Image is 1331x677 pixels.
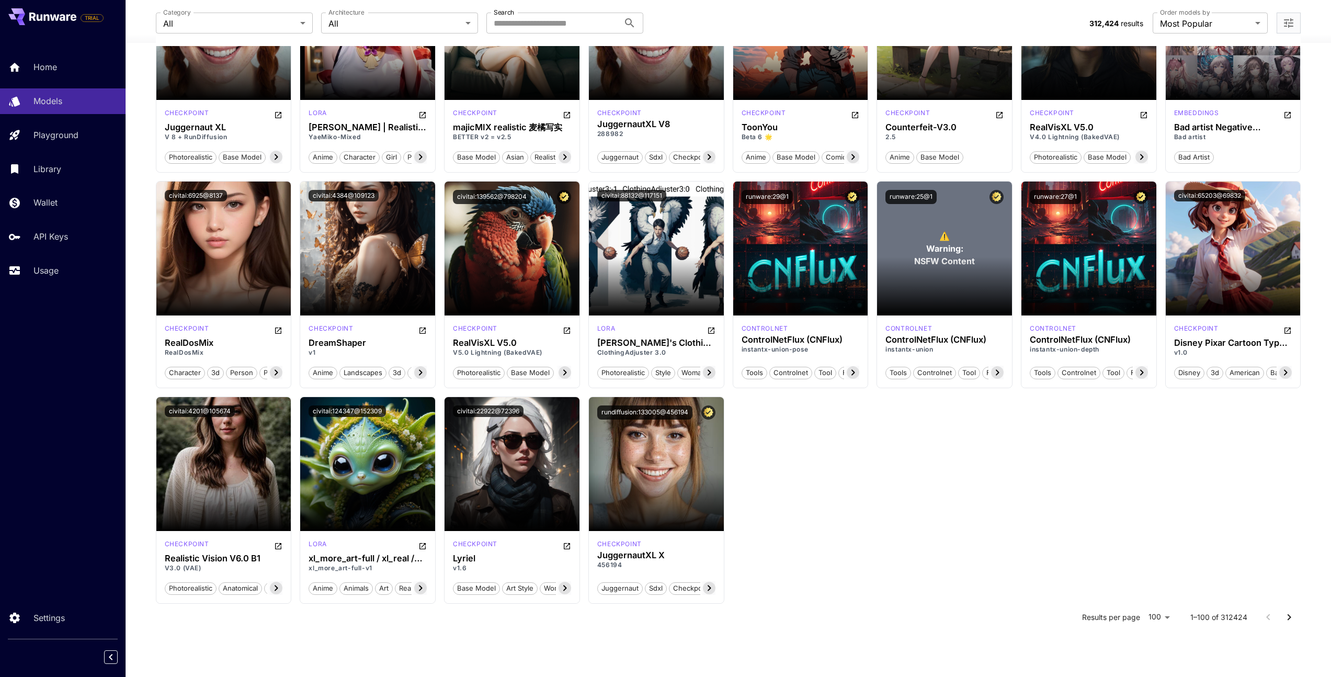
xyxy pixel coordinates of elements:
[851,108,859,121] button: Open in CivitAI
[165,368,204,378] span: character
[742,335,860,345] h3: ControlNetFlux (CNFlux)
[669,583,714,594] span: checkpoint
[502,581,538,595] button: art style
[885,366,911,379] button: tools
[597,550,715,560] h3: JuggernautXL X
[453,122,571,132] div: majicMIX realistic 麦橘写实
[742,132,860,142] p: Beta 6 🌟
[701,405,715,420] button: Certified Model – Vetted for best performance and includes a commercial license.
[597,119,715,129] h3: JuggernautXL V8
[1089,19,1119,28] span: 312,424
[165,554,283,563] div: Realistic Vision V6.0 B1
[540,581,572,595] button: woman
[507,366,554,379] button: base model
[375,581,393,595] button: art
[453,554,571,563] h3: Lyriel
[309,108,326,121] div: SD 1.5
[165,132,283,142] p: V 8 + RunDiffusion
[557,190,571,204] button: Certified Model – Vetted for best performance and includes a commercial license.
[1283,108,1292,121] button: Open in CivitAI
[165,152,216,163] span: photorealistic
[1127,368,1148,378] span: flux
[502,150,528,164] button: asian
[563,108,571,121] button: Open in CivitAI
[885,345,1004,354] p: instantx-union
[453,152,499,163] span: base model
[669,581,714,595] button: checkpoint
[845,190,859,204] button: Certified Model – Vetted for best performance and includes a commercial license.
[453,539,497,552] div: SD 1.5
[453,338,571,348] h3: RealVisXL V5.0
[1174,122,1292,132] h3: Bad artist Negative embedding
[33,230,68,243] p: API Keys
[939,230,950,242] span: ⚠️
[1134,190,1148,204] button: Certified Model – Vetted for best performance and includes a commercial license.
[112,648,126,667] div: Collapse sidebar
[309,554,427,563] h3: xl_more_art-full / xl_real / Enhancer
[597,129,715,139] p: 288982
[1030,150,1082,164] button: photorealistic
[264,581,311,595] button: base model
[309,368,337,378] span: anime
[651,366,675,379] button: style
[885,132,1004,142] p: 2.5
[165,190,227,201] button: civitai:6925@8137
[839,368,860,378] span: flux
[219,583,261,594] span: anatomical
[309,539,326,552] div: SDXL 1.0
[742,108,786,118] p: checkpoint
[886,152,914,163] span: anime
[772,150,820,164] button: base model
[165,539,209,549] p: checkpoint
[226,368,257,378] span: person
[165,108,209,118] p: checkpoint
[1174,324,1219,333] p: checkpoint
[1174,338,1292,348] div: Disney Pixar Cartoon Type A
[645,150,667,164] button: sdxl
[507,368,553,378] span: base model
[669,150,714,164] button: checkpoint
[395,583,427,594] span: realism
[309,581,337,595] button: anime
[163,17,296,30] span: All
[309,190,379,201] button: civitai:4384@109123
[309,348,427,357] p: v1
[1174,132,1292,142] p: Bad artist
[395,581,428,595] button: realism
[165,108,209,121] div: SDXL 1.0
[165,324,209,336] div: SD 1.5
[33,95,62,107] p: Models
[598,152,642,163] span: juggernaut
[1174,348,1292,357] p: v1.0
[1030,368,1055,378] span: tools
[1266,366,1313,379] button: base model
[163,8,191,17] label: Category
[885,190,937,204] button: runware:25@1
[453,324,497,333] p: checkpoint
[418,324,427,336] button: Open in CivitAI
[165,366,205,379] button: character
[742,152,770,163] span: anime
[1144,610,1174,625] div: 100
[742,122,860,132] h3: ToonYou
[885,150,914,164] button: anime
[309,324,353,333] p: checkpoint
[885,122,1004,132] h3: Counterfeit-V3.0
[914,368,955,378] span: controlnet
[669,152,714,163] span: checkpoint
[597,348,715,357] p: ClothingAdjuster 3.0
[503,583,537,594] span: art style
[597,539,642,549] div: SDXL 1.0
[328,8,364,17] label: Architecture
[1058,368,1100,378] span: controlnet
[1102,366,1124,379] button: tool
[453,190,531,204] button: civitai:139562@798204
[453,583,499,594] span: base model
[1174,190,1245,201] button: civitai:65203@69832
[309,150,337,164] button: anime
[309,122,427,132] div: Yae Miko | Realistic Genshin LORA
[982,366,1004,379] button: flux
[742,150,770,164] button: anime
[1127,366,1148,379] button: flux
